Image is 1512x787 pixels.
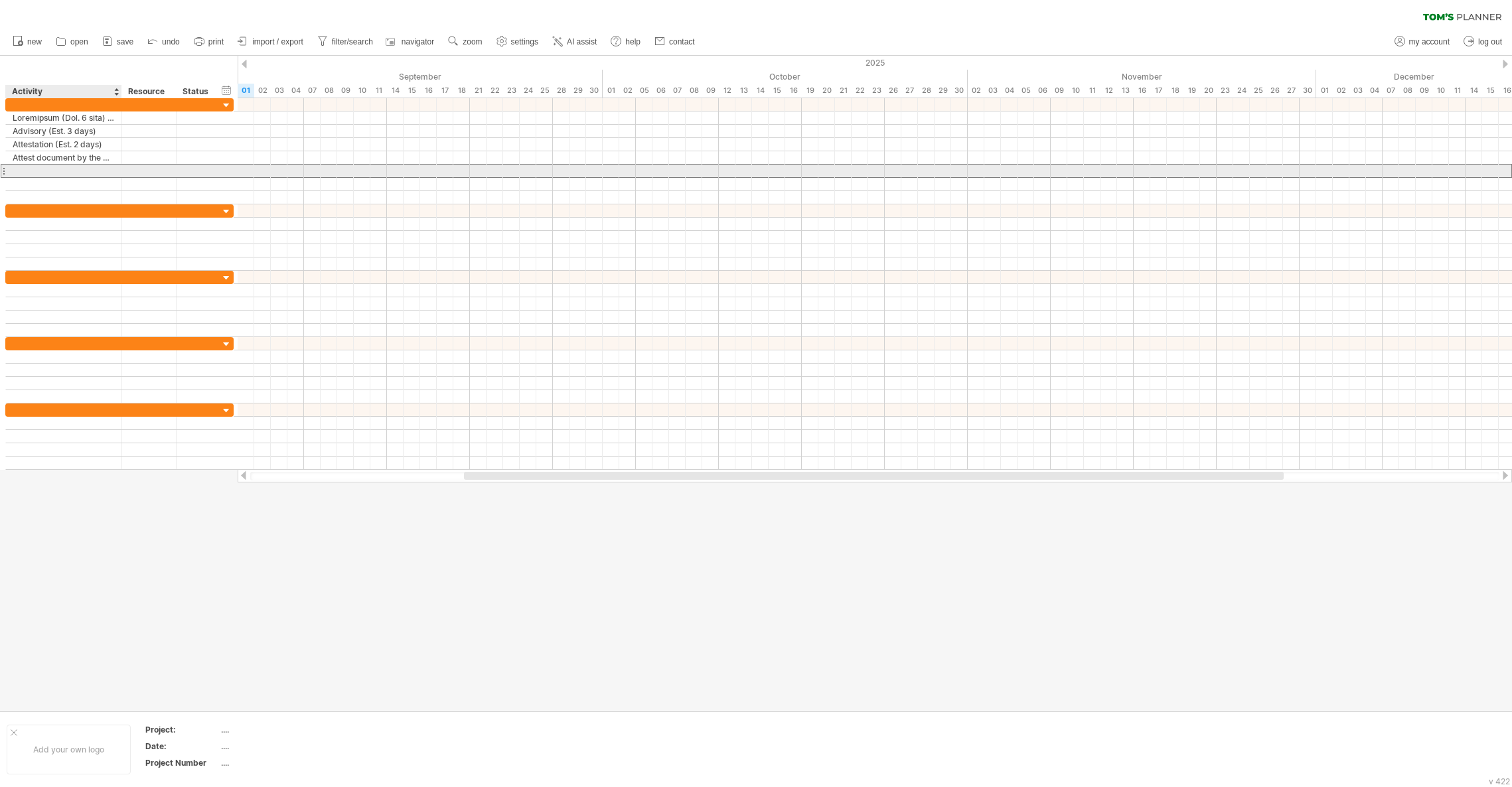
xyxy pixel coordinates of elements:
[1266,84,1283,98] div: Wednesday, 26 November 2025
[835,84,852,98] div: Tuesday, 21 October 2025
[27,37,42,46] span: new
[735,84,752,98] div: Monday, 13 October 2025
[145,741,218,752] div: Date:
[1466,84,1482,98] div: Sunday, 14 December 2025
[951,84,968,98] div: Thursday, 30 October 2025
[12,85,114,98] div: Activity
[304,84,321,98] div: Sunday, 7 September 2025
[885,84,901,98] div: Sunday, 26 October 2025
[852,84,868,98] div: Wednesday, 22 October 2025
[1167,84,1183,98] div: Tuesday, 18 November 2025
[603,84,619,98] div: Wednesday, 1 October 2025
[145,757,218,768] div: Project Number
[1001,84,1018,98] div: Tuesday, 4 November 2025
[607,33,644,50] a: help
[321,84,337,98] div: Monday, 8 September 2025
[183,85,212,98] div: Status
[818,84,835,98] div: Monday, 20 October 2025
[1250,84,1266,98] div: Tuesday, 25 November 2025
[1183,84,1200,98] div: Wednesday, 19 November 2025
[1432,84,1449,98] div: Wednesday, 10 December 2025
[445,33,486,50] a: zoom
[463,37,482,46] span: zoom
[238,70,603,84] div: September 2025
[144,33,184,50] a: undo
[511,37,538,46] span: settings
[1316,84,1333,98] div: Monday, 1 December 2025
[1200,84,1217,98] div: Thursday, 20 November 2025
[437,84,453,98] div: Wednesday, 17 September 2025
[586,84,603,98] div: Tuesday, 30 September 2025
[1416,84,1432,98] div: Tuesday, 9 December 2025
[549,33,601,50] a: AI assist
[117,37,133,46] span: save
[669,37,695,46] span: contact
[752,84,769,98] div: Tuesday, 14 October 2025
[470,84,487,98] div: Sunday, 21 September 2025
[271,84,287,98] div: Wednesday, 3 September 2025
[52,33,92,50] a: open
[1482,84,1499,98] div: Monday, 15 December 2025
[901,84,918,98] div: Monday, 27 October 2025
[1100,84,1117,98] div: Wednesday, 12 November 2025
[1383,84,1399,98] div: Sunday, 7 December 2025
[1300,84,1316,98] div: Sunday, 30 November 2025
[567,37,597,46] span: AI assist
[404,84,420,98] div: Monday, 15 September 2025
[99,33,137,50] a: save
[1067,84,1084,98] div: Monday, 10 November 2025
[254,84,271,98] div: Tuesday, 2 September 2025
[70,37,88,46] span: open
[13,111,115,124] div: Loremipsum (Dol. 6 sita) Consecte (Adi. 1 elit) Seddoeiusmo (Tem. 4 inci) Utlabo etdolore ma ali ...
[1460,33,1506,50] a: log out
[493,33,542,50] a: settings
[13,138,115,151] div: Attestation (Est. 2 days)
[719,84,735,98] div: Sunday, 12 October 2025
[619,84,636,98] div: Thursday, 2 October 2025
[1391,33,1454,50] a: my account
[935,84,951,98] div: Wednesday, 29 October 2025
[1283,84,1300,98] div: Thursday, 27 November 2025
[625,37,641,46] span: help
[1217,84,1233,98] div: Sunday, 23 November 2025
[332,37,373,46] span: filter/search
[420,84,437,98] div: Tuesday, 16 September 2025
[1051,84,1067,98] div: Sunday, 9 November 2025
[13,125,115,137] div: Advisory (Est. 3 days)
[984,84,1001,98] div: Monday, 3 November 2025
[190,33,228,50] a: print
[503,84,520,98] div: Tuesday, 23 September 2025
[1478,37,1502,46] span: log out
[1333,84,1349,98] div: Tuesday, 2 December 2025
[1233,84,1250,98] div: Monday, 24 November 2025
[686,84,702,98] div: Wednesday, 8 October 2025
[636,84,652,98] div: Sunday, 5 October 2025
[553,84,569,98] div: Sunday, 28 September 2025
[652,84,669,98] div: Monday, 6 October 2025
[7,725,131,774] div: Add your own logo
[1409,37,1450,46] span: my account
[487,84,503,98] div: Monday, 22 September 2025
[9,33,46,50] a: new
[1134,84,1150,98] div: Sunday, 16 November 2025
[1349,84,1366,98] div: Wednesday, 3 December 2025
[13,151,115,164] div: Attest document by the Minitstry of Foreign Affairs (Est. 2 days)
[785,84,802,98] div: Thursday, 16 October 2025
[128,85,169,98] div: Resource
[314,33,377,50] a: filter/search
[669,84,686,98] div: Tuesday, 7 October 2025
[162,37,180,46] span: undo
[208,37,224,46] span: print
[234,33,307,50] a: import / export
[221,724,333,735] div: ....
[569,84,586,98] div: Monday, 29 September 2025
[387,84,404,98] div: Sunday, 14 September 2025
[520,84,536,98] div: Wednesday, 24 September 2025
[1150,84,1167,98] div: Monday, 17 November 2025
[968,70,1316,84] div: November 2025
[337,84,354,98] div: Tuesday, 9 September 2025
[1117,84,1134,98] div: Thursday, 13 November 2025
[651,33,699,50] a: contact
[252,37,303,46] span: import / export
[384,33,438,50] a: navigator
